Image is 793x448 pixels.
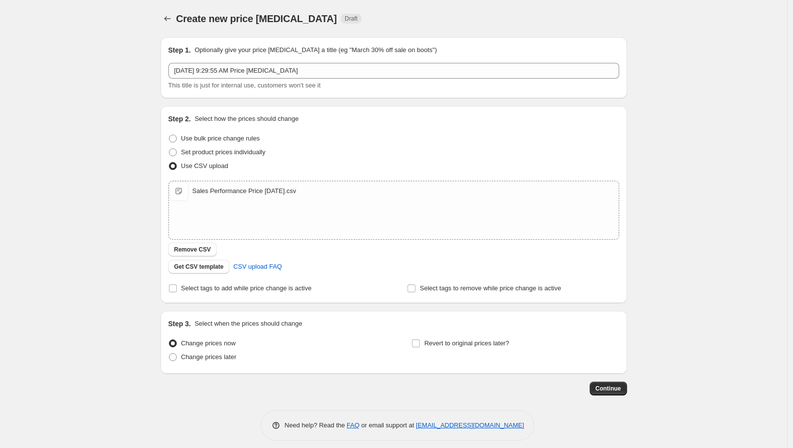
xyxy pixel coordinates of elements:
h2: Step 2. [168,114,191,124]
span: Select tags to remove while price change is active [420,284,561,292]
div: Sales Performance Price [DATE].csv [192,186,296,196]
span: This title is just for internal use, customers won't see it [168,82,321,89]
span: Continue [596,385,621,392]
span: Select tags to add while price change is active [181,284,312,292]
p: Select when the prices should change [194,319,302,329]
a: [EMAIL_ADDRESS][DOMAIN_NAME] [416,421,524,429]
span: or email support at [359,421,416,429]
span: Use CSV upload [181,162,228,169]
span: Change prices later [181,353,237,361]
h2: Step 1. [168,45,191,55]
span: Use bulk price change rules [181,135,260,142]
a: CSV upload FAQ [227,259,288,275]
button: Price change jobs [161,12,174,26]
p: Select how the prices should change [194,114,299,124]
input: 30% off holiday sale [168,63,619,79]
button: Get CSV template [168,260,230,274]
span: Draft [345,15,357,23]
span: Remove CSV [174,246,211,253]
h2: Step 3. [168,319,191,329]
p: Optionally give your price [MEDICAL_DATA] a title (eg "March 30% off sale on boots") [194,45,437,55]
span: Revert to original prices later? [424,339,509,347]
span: Need help? Read the [285,421,347,429]
span: Create new price [MEDICAL_DATA] [176,13,337,24]
span: Get CSV template [174,263,224,271]
button: Continue [590,382,627,395]
a: FAQ [347,421,359,429]
span: Change prices now [181,339,236,347]
span: CSV upload FAQ [233,262,282,272]
button: Remove CSV [168,243,217,256]
span: Set product prices individually [181,148,266,156]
